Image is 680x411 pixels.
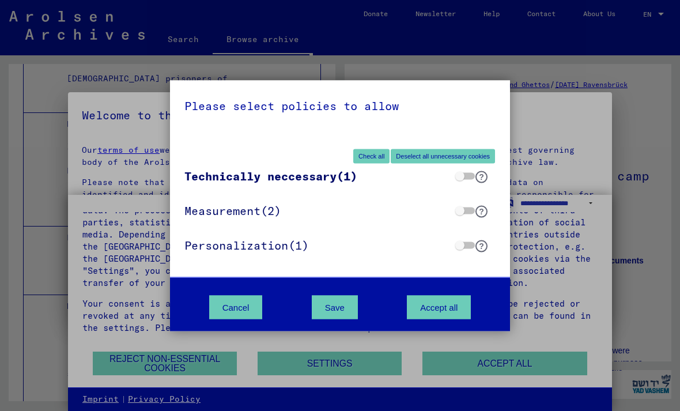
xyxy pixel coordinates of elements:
[184,202,281,218] span: (2)
[475,240,488,252] button: ?
[475,205,488,217] button: ?
[391,149,495,163] button: Deselect all unnecessary cookies
[184,203,260,217] span: Measurement
[353,149,390,163] button: Check all
[312,295,358,319] button: Save
[184,237,288,252] span: Personalization
[475,171,488,183] button: ?
[184,97,496,114] div: Please select policies to allow
[407,295,471,319] button: Accept all
[209,295,263,319] button: Cancel
[184,237,309,253] span: (1)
